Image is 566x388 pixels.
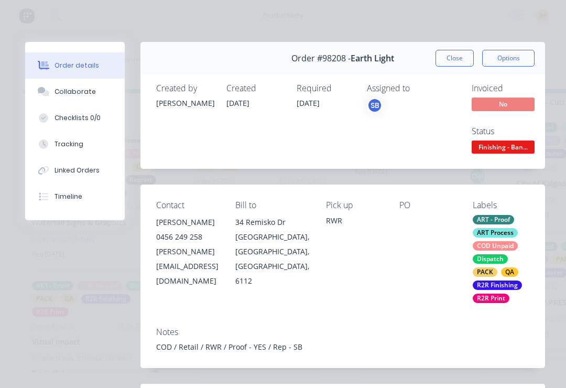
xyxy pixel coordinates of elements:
[472,83,550,93] div: Invoiced
[156,215,219,230] div: [PERSON_NAME]
[156,200,219,210] div: Contact
[156,215,219,288] div: [PERSON_NAME]0456 249 258[PERSON_NAME][EMAIL_ADDRESS][DOMAIN_NAME]
[351,53,394,63] span: Earth Light
[297,98,320,108] span: [DATE]
[472,141,535,154] span: Finishing - Ban...
[235,200,309,210] div: Bill to
[25,79,125,105] button: Collaborate
[473,228,518,238] div: ART Process
[55,113,101,123] div: Checklists 0/0
[156,83,214,93] div: Created by
[156,230,219,244] div: 0456 249 258
[55,61,99,70] div: Order details
[297,83,354,93] div: Required
[367,98,383,113] button: SB
[472,98,535,111] span: No
[156,341,529,352] div: COD / Retail / RWR / Proof - YES / Rep - SB
[473,200,529,210] div: Labels
[55,139,83,149] div: Tracking
[326,200,383,210] div: Pick up
[235,215,309,230] div: 34 Remisko Dr
[473,254,508,264] div: Dispatch
[156,244,219,288] div: [PERSON_NAME][EMAIL_ADDRESS][DOMAIN_NAME]
[291,53,351,63] span: Order #98208 -
[473,215,514,224] div: ART - Proof
[326,215,383,226] div: RWR
[473,267,497,277] div: PACK
[156,327,529,337] div: Notes
[235,215,309,288] div: 34 Remisko Dr[GEOGRAPHIC_DATA], [GEOGRAPHIC_DATA], [GEOGRAPHIC_DATA], 6112
[25,105,125,131] button: Checklists 0/0
[472,126,550,136] div: Status
[472,141,535,156] button: Finishing - Ban...
[473,281,522,290] div: R2R Finishing
[25,157,125,184] button: Linked Orders
[25,131,125,157] button: Tracking
[226,83,284,93] div: Created
[156,98,214,109] div: [PERSON_NAME]
[25,52,125,79] button: Order details
[25,184,125,210] button: Timeline
[399,200,456,210] div: PO
[55,192,82,201] div: Timeline
[482,50,535,67] button: Options
[436,50,474,67] button: Close
[367,83,472,93] div: Assigned to
[501,267,518,277] div: QA
[473,241,518,251] div: COD Unpaid
[473,294,509,303] div: R2R Print
[55,166,100,175] div: Linked Orders
[226,98,249,108] span: [DATE]
[55,87,96,96] div: Collaborate
[235,230,309,288] div: [GEOGRAPHIC_DATA], [GEOGRAPHIC_DATA], [GEOGRAPHIC_DATA], 6112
